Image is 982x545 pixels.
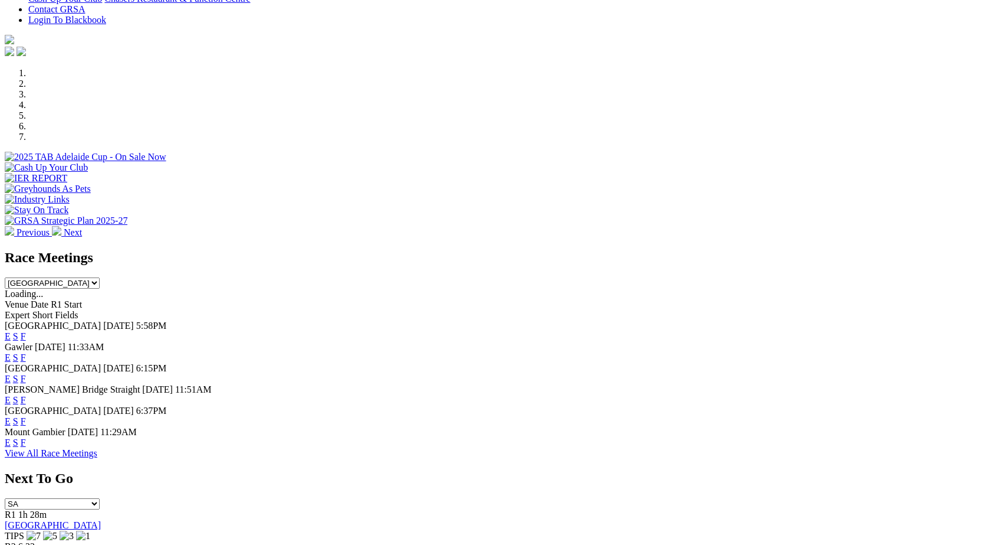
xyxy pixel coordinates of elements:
img: Industry Links [5,194,70,205]
a: S [13,416,18,426]
img: Stay On Track [5,205,68,216]
a: S [13,331,18,341]
img: chevron-left-pager-white.svg [5,226,14,236]
span: [DATE] [103,406,134,416]
h2: Next To Go [5,471,977,487]
a: E [5,395,11,405]
span: 6:37PM [136,406,167,416]
a: E [5,331,11,341]
a: E [5,416,11,426]
a: S [13,353,18,363]
img: Cash Up Your Club [5,162,88,173]
a: S [13,395,18,405]
a: Login To Blackbook [28,15,106,25]
span: 5:58PM [136,321,167,331]
span: 11:29AM [100,427,137,437]
img: facebook.svg [5,47,14,56]
img: 2025 TAB Adelaide Cup - On Sale Now [5,152,166,162]
img: 7 [27,531,41,541]
a: E [5,374,11,384]
a: S [13,438,18,448]
img: logo-grsa-white.png [5,35,14,44]
span: Date [31,299,48,309]
span: Next [64,227,82,237]
span: [DATE] [35,342,65,352]
a: F [21,395,26,405]
img: Greyhounds As Pets [5,184,91,194]
span: [DATE] [142,384,173,394]
img: IER REPORT [5,173,67,184]
img: GRSA Strategic Plan 2025-27 [5,216,127,226]
span: [GEOGRAPHIC_DATA] [5,406,101,416]
span: 11:33AM [68,342,104,352]
span: [GEOGRAPHIC_DATA] [5,321,101,331]
img: 5 [43,531,57,541]
a: [GEOGRAPHIC_DATA] [5,520,101,530]
a: F [21,353,26,363]
span: 6:15PM [136,363,167,373]
a: F [21,374,26,384]
span: [DATE] [103,321,134,331]
img: 3 [60,531,74,541]
a: F [21,416,26,426]
a: Contact GRSA [28,4,85,14]
span: 1h 28m [18,510,47,520]
img: 1 [76,531,90,541]
span: Loading... [5,289,43,299]
a: E [5,438,11,448]
a: S [13,374,18,384]
a: F [21,438,26,448]
span: Fields [55,310,78,320]
h2: Race Meetings [5,250,977,266]
span: Previous [17,227,50,237]
span: R1 [5,510,16,520]
span: TIPS [5,531,24,541]
span: [DATE] [68,427,98,437]
span: [PERSON_NAME] Bridge Straight [5,384,140,394]
a: View All Race Meetings [5,448,97,458]
span: R1 Start [51,299,82,309]
a: E [5,353,11,363]
span: Gawler [5,342,32,352]
span: Mount Gambier [5,427,65,437]
span: Expert [5,310,30,320]
a: F [21,331,26,341]
a: Next [52,227,82,237]
span: 11:51AM [175,384,212,394]
img: twitter.svg [17,47,26,56]
a: Previous [5,227,52,237]
span: Venue [5,299,28,309]
span: [DATE] [103,363,134,373]
span: Short [32,310,53,320]
span: [GEOGRAPHIC_DATA] [5,363,101,373]
img: chevron-right-pager-white.svg [52,226,61,236]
